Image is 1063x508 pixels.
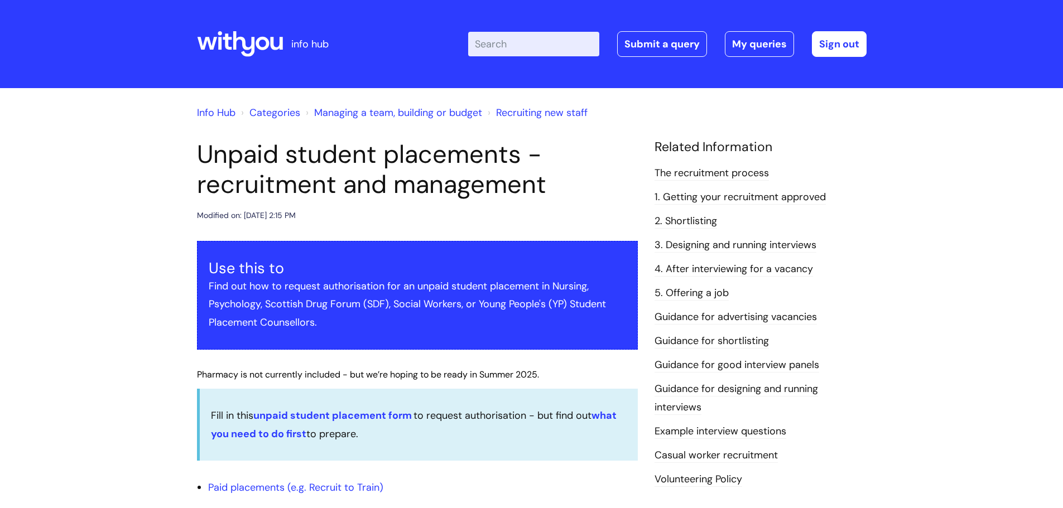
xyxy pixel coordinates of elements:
a: The recruitment process [655,166,769,181]
a: 1. Getting your recruitment approved [655,190,826,205]
a: Recruiting new staff [496,106,588,119]
a: Info Hub [197,106,235,119]
a: Guidance for shortlisting [655,334,769,349]
p: Find out how to request authorisation for an unpaid student placement in Nursing, Psychology, Sco... [209,277,626,331]
div: Modified on: [DATE] 2:15 PM [197,209,296,222]
a: unpaid student placement form [253,409,412,422]
a: Casual worker recruitment [655,448,778,463]
h4: Related Information [655,139,867,155]
a: Guidance for designing and running interviews [655,382,818,414]
p: Fill in this to request authorisation - but find out to prepare. [211,407,627,443]
h3: Use this to [209,259,626,277]
a: Example interview questions [655,424,786,439]
input: Search [468,32,599,56]
a: My queries [725,31,794,57]
h1: Unpaid student placements - recruitment and management [197,139,638,200]
a: 2. Shortlisting [655,214,717,229]
a: 4. After interviewing for a vacancy [655,262,813,277]
li: Solution home [238,104,300,122]
span: Pharmacy is not currently included - but we’re hoping to be ready in Summer 2025. [197,369,539,380]
a: what you need to do first [211,409,617,440]
div: | - [468,31,867,57]
a: 3. Designing and running interviews [655,238,816,253]
a: Categories [249,106,300,119]
a: Managing a team, building or budget [314,106,482,119]
a: Volunteering Policy [655,472,742,487]
a: Guidance for advertising vacancies [655,310,817,325]
a: Paid placements (e.g. Recruit to Train) [208,481,383,494]
a: Submit a query [617,31,707,57]
li: Managing a team, building or budget [303,104,482,122]
a: 5. Offering a job [655,286,729,301]
a: Guidance for good interview panels [655,358,819,372]
li: Recruiting new staff [485,104,588,122]
a: Sign out [812,31,867,57]
p: info hub [291,35,329,53]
